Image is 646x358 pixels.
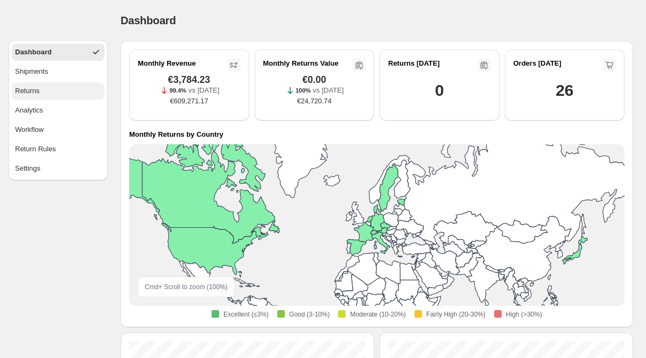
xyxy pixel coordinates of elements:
[121,15,176,26] span: Dashboard
[15,47,52,58] span: Dashboard
[297,96,332,107] span: €24,720.74
[263,58,339,69] h2: Monthly Returns Value
[15,124,44,135] span: Workflow
[129,129,223,140] h4: Monthly Returns by Country
[188,85,220,96] p: vs [DATE]
[15,66,48,77] span: Shipments
[303,74,326,85] span: €0.00
[435,80,444,101] h1: 0
[12,160,104,177] button: Settings
[138,58,196,69] h2: Monthly Revenue
[15,163,40,174] span: Settings
[15,144,56,155] span: Return Rules
[12,121,104,138] button: Workflow
[350,310,405,319] span: Moderate (10-20%)
[289,310,329,319] span: Good (3-10%)
[170,87,186,94] span: 99.4%
[426,310,486,319] span: Fairly High (20-30%)
[313,85,344,96] p: vs [DATE]
[12,44,104,61] button: Dashboard
[12,63,104,80] button: Shipments
[168,74,210,85] span: €3,784.23
[12,82,104,100] button: Returns
[170,96,208,107] span: €609,271.17
[556,80,573,101] h1: 26
[506,310,542,319] span: High (>30%)
[15,105,43,116] span: Analytics
[12,141,104,158] button: Return Rules
[223,310,269,319] span: Excellent (≤3%)
[296,87,311,94] span: 100%
[15,86,40,96] span: Returns
[388,58,440,69] h2: Returns [DATE]
[138,277,235,297] div: Cmd + Scroll to zoom ( 100 %)
[12,102,104,119] button: Analytics
[514,58,561,69] h2: Orders [DATE]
